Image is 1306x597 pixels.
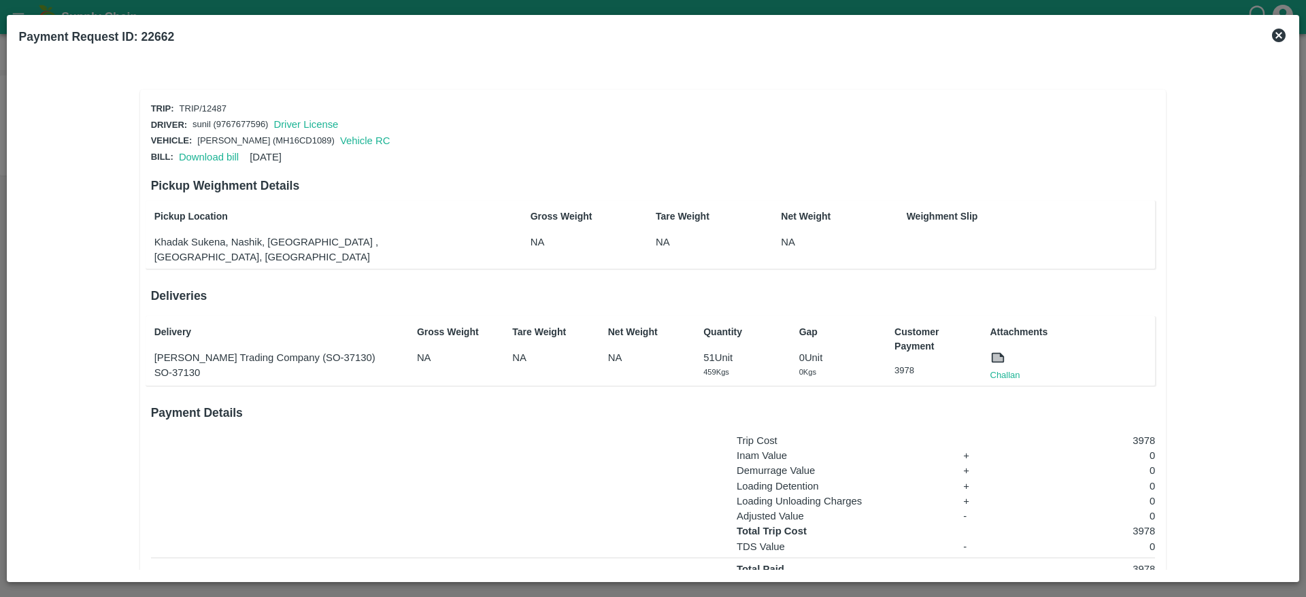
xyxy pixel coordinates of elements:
p: Trip Cost [737,433,946,448]
p: 0 [1016,539,1155,554]
p: 3978 [894,364,973,377]
p: + [963,448,998,463]
p: 0 [1016,448,1155,463]
a: Driver License [273,119,338,130]
p: Inam Value [737,448,946,463]
p: NA [512,350,590,365]
strong: Total Paid [737,564,784,575]
h6: Deliveries [151,286,1156,305]
p: Pickup Location [154,209,484,224]
p: 0 [1016,479,1155,494]
p: 0 Unit [799,350,877,365]
p: - [963,539,998,554]
p: NA [781,235,859,250]
span: Vehicle: [151,135,192,146]
p: Tare Weight [656,209,734,224]
span: 459 Kgs [703,368,729,376]
p: Gap [799,325,877,339]
p: + [963,494,998,509]
p: Net Weight [781,209,859,224]
p: Adjusted Value [737,509,946,524]
span: Trip: [151,103,174,114]
p: NA [417,350,495,365]
span: 0 Kgs [799,368,816,376]
p: Tare Weight [512,325,590,339]
p: Gross Weight [417,325,495,339]
p: + [963,479,998,494]
p: Net Weight [608,325,686,339]
span: Driver: [151,120,187,130]
p: [PERSON_NAME] (MH16CD1089) [197,135,335,148]
p: Loading Unloading Charges [737,494,946,509]
p: Loading Detention [737,479,946,494]
p: 51 Unit [703,350,782,365]
p: 0 [1016,509,1155,524]
p: 0 [1016,463,1155,478]
a: Challan [990,369,1020,382]
p: NA [608,350,686,365]
p: NA [656,235,734,250]
p: + [963,463,998,478]
p: 3978 [1016,562,1155,577]
p: Khadak Sukena, Nashik, [GEOGRAPHIC_DATA] , [GEOGRAPHIC_DATA], [GEOGRAPHIC_DATA] [154,235,484,265]
p: sunil (9767677596) [192,118,268,131]
p: Quantity [703,325,782,339]
p: [PERSON_NAME] Trading Company (SO-37130) [154,350,400,365]
a: Vehicle RC [340,135,390,146]
p: Delivery [154,325,400,339]
span: Bill: [151,152,173,162]
p: 3978 [1016,433,1155,448]
p: TRIP/12487 [180,103,227,116]
p: Attachments [990,325,1152,339]
p: 0 [1016,494,1155,509]
p: NA [531,235,609,250]
a: Download bill [179,152,239,163]
p: SO-37130 [154,365,400,380]
p: Weighment Slip [907,209,1152,224]
p: 3978 [1016,524,1155,539]
span: [DATE] [250,152,282,163]
h6: Payment Details [151,403,1156,422]
p: TDS Value [737,539,946,554]
p: Gross Weight [531,209,609,224]
strong: Total Trip Cost [737,526,807,536]
h6: Pickup Weighment Details [151,176,1156,195]
p: Demurrage Value [737,463,946,478]
p: Customer Payment [894,325,973,354]
b: Payment Request ID: 22662 [19,30,175,44]
p: - [963,509,998,524]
